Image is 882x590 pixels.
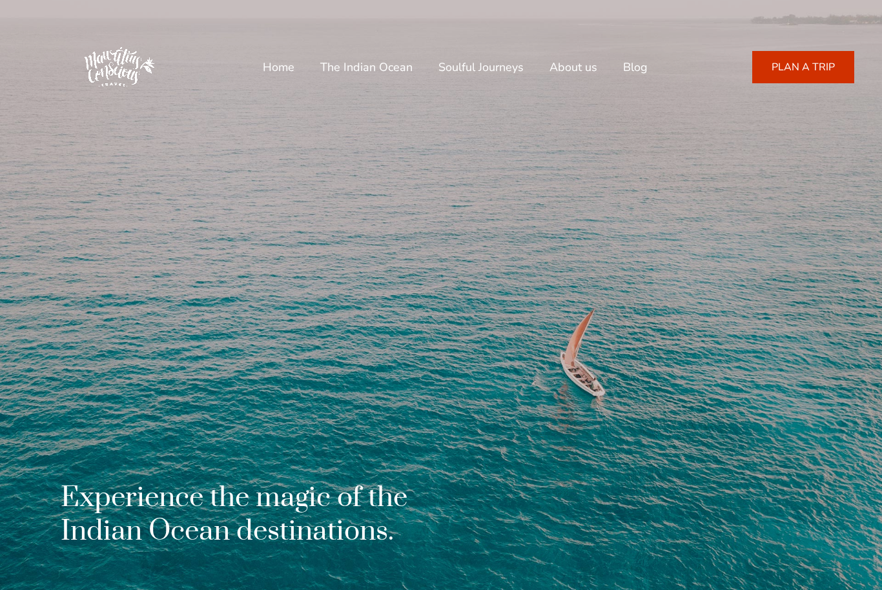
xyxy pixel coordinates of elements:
a: The Indian Ocean [320,52,413,83]
a: Soulful Journeys [438,52,524,83]
a: PLAN A TRIP [752,51,854,83]
a: About us [549,52,597,83]
a: Home [263,52,294,83]
a: Blog [623,52,648,83]
h1: Experience the magic of the Indian Ocean destinations. [61,481,408,548]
